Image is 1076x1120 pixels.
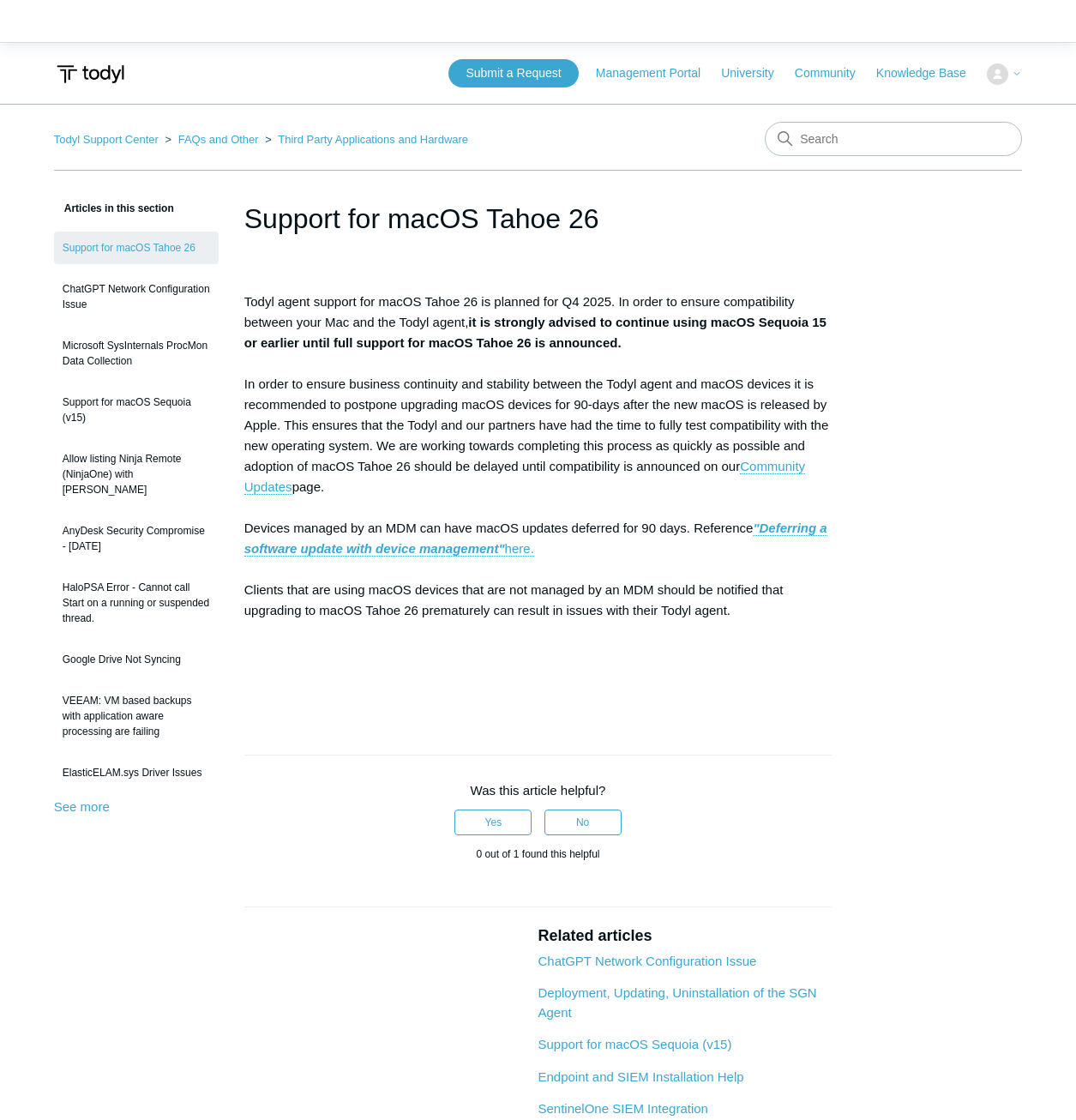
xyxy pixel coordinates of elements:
p: Todyl agent support for macOS Tahoe 26 is planned for Q4 2025. In order to ensure compatibility b... [244,292,832,703]
a: ChatGPT Network Configuration Issue [538,954,756,968]
span: Was this article helpful? [471,783,606,798]
a: See more [54,799,110,814]
input: Search [765,122,1022,156]
a: Endpoint and SIEM Installation Help [538,1069,743,1084]
li: FAQs and Other [162,133,262,146]
a: Knowledge Base [876,64,983,82]
span: Articles in this section [54,202,174,214]
a: HaloPSA Error - Cannot call Start on a running or suspended thread. [54,571,219,635]
a: Deployment, Updating, Uninstallation of the SGN Agent [538,985,816,1020]
a: Support for macOS Sequoia (v15) [538,1037,731,1051]
h1: Support for macOS Tahoe 26 [244,198,832,239]
a: ChatGPT Network Configuration Issue [54,273,219,321]
strong: it is strongly advised to continue using macOS Sequoia 15 or earlier until full support for macOS... [244,315,827,350]
a: Management Portal [596,64,718,82]
a: AnyDesk Security Compromise - [DATE] [54,515,219,563]
li: Third Party Applications and Hardware [261,133,468,146]
a: FAQs and Other [178,133,259,146]
a: Microsoft SysInternals ProcMon Data Collection [54,329,219,377]
button: This article was not helpful [544,810,622,835]
a: Submit a Request [448,59,578,87]
span: 0 out of 1 found this helpful [476,848,599,860]
a: SentinelOne SIEM Integration [538,1101,707,1116]
a: Support for macOS Tahoe 26 [54,232,219,264]
a: ElasticELAM.sys Driver Issues [54,756,219,789]
a: VEEAM: VM based backups with application aware processing are failing [54,684,219,748]
a: Third Party Applications and Hardware [278,133,468,146]
li: Todyl Support Center [54,133,162,146]
a: Community [795,64,873,82]
a: Google Drive Not Syncing [54,643,219,676]
img: Todyl Support Center Help Center home page [54,58,127,90]
h2: Related articles [538,924,832,948]
a: University [721,64,790,82]
a: Support for macOS Sequoia (v15) [54,386,219,434]
button: This article was helpful [454,810,532,835]
a: Allow listing Ninja Remote (NinjaOne) with [PERSON_NAME] [54,443,219,506]
a: Todyl Support Center [54,133,159,146]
